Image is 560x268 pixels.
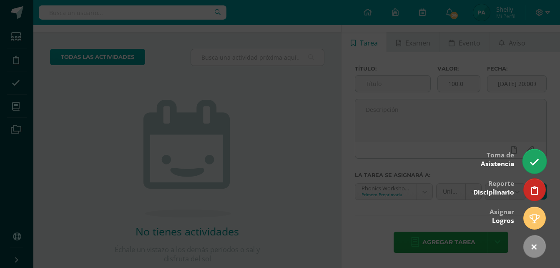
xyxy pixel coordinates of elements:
[492,216,514,225] span: Logros
[490,202,514,229] div: Asignar
[481,145,514,172] div: Toma de
[473,174,514,201] div: Reporte
[481,159,514,168] span: Asistencia
[473,188,514,197] span: Disciplinario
